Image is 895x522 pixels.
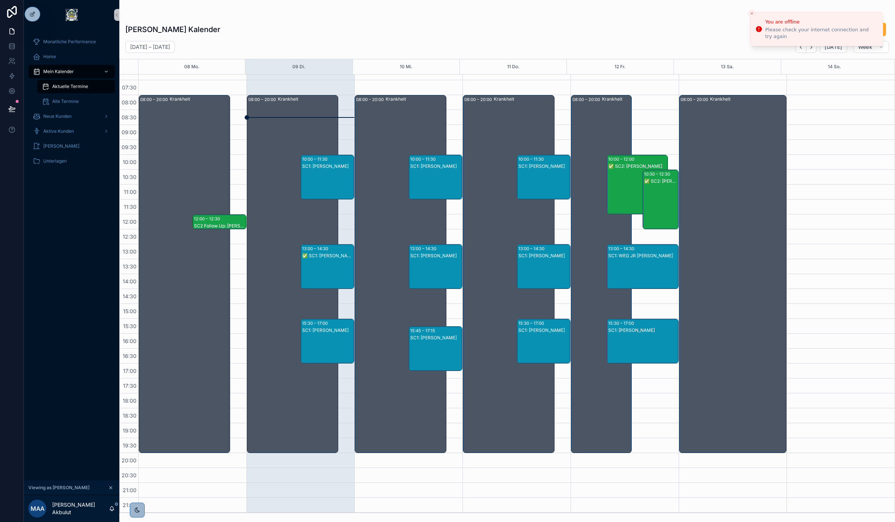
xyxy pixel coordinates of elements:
[386,96,445,102] div: Krankheit
[410,327,437,334] div: 15:45 – 17:15
[765,26,877,40] div: Please check your internet connection and try again
[820,41,847,53] button: [DATE]
[120,69,138,76] span: 07:00
[28,125,115,138] a: Aktive Kunden
[121,383,138,389] span: 17:30
[31,504,44,513] span: MAA
[52,98,79,104] span: Alle Termine
[292,59,305,74] button: 09 Di.
[518,253,570,259] div: SC1: [PERSON_NAME]
[517,245,570,289] div: 13:00 – 14:30SC1: [PERSON_NAME]
[184,59,200,74] button: 08 Mo.
[43,54,56,60] span: Home
[122,189,138,195] span: 11:00
[806,41,817,53] button: Next
[302,327,354,333] div: SC1: [PERSON_NAME]
[122,204,138,210] span: 11:30
[302,320,330,327] div: 15:30 – 17:00
[518,327,570,333] div: SC1: [PERSON_NAME]
[28,35,115,48] a: Monatliche Performance
[302,155,329,163] div: 10:00 – 11:30
[28,485,89,491] span: Viewing as [PERSON_NAME]
[121,427,138,434] span: 19:00
[721,59,734,74] button: 13 Sa.
[410,155,437,163] div: 10:00 – 11:30
[140,96,170,103] div: 08:00 – 20:00
[410,245,438,252] div: 13:00 – 14:30
[607,155,668,214] div: 10:00 – 12:00✅ SC2: [PERSON_NAME]
[43,143,79,149] span: [PERSON_NAME]
[121,159,138,165] span: 10:00
[120,457,138,463] span: 20:00
[464,96,494,103] div: 08:00 – 20:00
[121,323,138,329] span: 15:30
[355,95,446,453] div: 08:00 – 20:00Krankheit
[28,154,115,168] a: Unterlagen
[121,338,138,344] span: 16:00
[301,319,354,363] div: 15:30 – 17:00SC1: [PERSON_NAME]
[410,253,462,259] div: SC1: [PERSON_NAME]
[607,319,678,363] div: 15:30 – 17:00SC1: [PERSON_NAME]
[120,472,138,478] span: 20:30
[608,320,636,327] div: 15:30 – 17:00
[130,43,170,51] h2: [DATE] – [DATE]
[43,69,74,75] span: Mein Kalender
[608,163,667,169] div: ✅ SC2: [PERSON_NAME]
[52,501,109,516] p: [PERSON_NAME] Akbulut
[825,44,842,50] span: [DATE]
[37,80,115,93] a: Aktuelle Termine
[120,114,138,120] span: 08:30
[121,263,138,270] span: 13:30
[681,96,710,103] div: 08:00 – 20:00
[615,59,626,74] div: 12 Fr.
[194,215,222,223] div: 12:00 – 12:30
[121,353,138,359] span: 16:30
[302,245,330,252] div: 13:00 – 14:30
[121,397,138,404] span: 18:00
[400,59,412,74] button: 10 Mi.
[121,233,138,240] span: 12:30
[66,9,78,21] img: App logo
[24,30,119,177] div: scrollable content
[170,96,229,102] div: Krankheit
[302,163,354,169] div: SC1: [PERSON_NAME]
[853,41,889,53] button: Week
[121,487,138,493] span: 21:00
[43,158,67,164] span: Unterlagen
[608,327,678,333] div: SC1: [PERSON_NAME]
[121,248,138,255] span: 13:00
[409,327,462,371] div: 15:45 – 17:15SC1: [PERSON_NAME]
[463,95,554,453] div: 08:00 – 20:00Krankheit
[607,245,678,289] div: 13:00 – 14:30SC1: WEG JR [PERSON_NAME]
[301,245,354,289] div: 13:00 – 14:30✅ SC1: [PERSON_NAME]
[410,163,462,169] div: SC1: [PERSON_NAME]
[43,39,96,45] span: Monatliche Performance
[120,84,138,91] span: 07:30
[28,110,115,123] a: Neue Kunden
[43,128,74,134] span: Aktive Kunden
[120,144,138,150] span: 09:30
[517,155,570,199] div: 10:00 – 11:30SC1: [PERSON_NAME]
[858,44,872,50] span: Week
[28,65,115,78] a: Mein Kalender
[828,59,841,74] button: 14 So.
[679,95,786,453] div: 08:00 – 20:00Krankheit
[710,96,786,102] div: Krankheit
[121,278,138,284] span: 14:00
[247,95,338,453] div: 08:00 – 20:00Krankheit
[409,245,462,289] div: 13:00 – 14:30SC1: [PERSON_NAME]
[121,293,138,299] span: 14:30
[518,320,546,327] div: 15:30 – 17:00
[194,223,245,229] div: SC2 Follow Up: [PERSON_NAME]
[121,218,138,225] span: 12:00
[121,502,138,508] span: 21:30
[410,335,462,341] div: SC1: [PERSON_NAME]
[125,24,220,35] h1: [PERSON_NAME] Kalender
[248,96,278,103] div: 08:00 – 20:00
[608,245,636,252] div: 13:00 – 14:30
[121,412,138,419] span: 18:30
[28,139,115,153] a: [PERSON_NAME]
